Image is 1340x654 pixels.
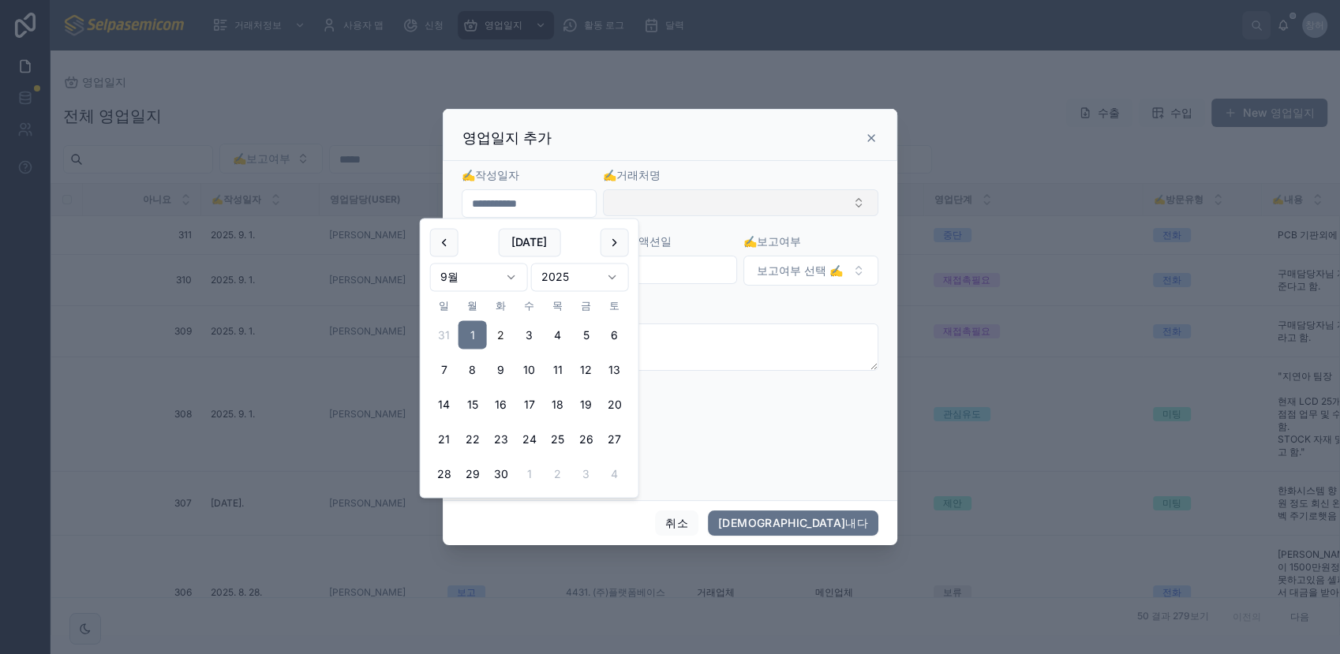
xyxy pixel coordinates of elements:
[603,168,661,181] span: ✍️거래처명
[487,391,515,419] button: 2025년 9월 16일 화요일
[601,356,629,384] button: 2025년 9월 13일 토요일
[601,297,629,314] th: 토요일
[572,391,601,419] button: 2025년 9월 19일 금요일
[459,321,487,349] button: 2025년 9월 1일 월요일, selected
[515,425,544,454] button: 2025년 9월 24일 수요일
[544,356,572,384] button: 2025년 9월 11일 목요일
[603,189,878,216] button: 선택 버튼
[462,129,552,148] h3: 영업일지 추가
[459,460,487,488] button: 2025년 9월 29일 월요일
[515,356,544,384] button: 2025년 9월 10일 수요일
[430,425,459,454] button: 2025년 9월 21일 일요일
[757,263,843,278] span: 보고여부 선택 ✍️
[430,460,459,488] button: 2025년 9월 28일 일요일
[743,256,878,286] button: 선택 버튼
[487,321,515,349] button: Today, 2025년 9월 2일 화요일
[487,425,515,454] button: 2025년 9월 23일 화요일
[487,460,515,488] button: 2025년 9월 30일 화요일
[572,356,601,384] button: 2025년 9월 12일 금요일
[544,391,572,419] button: 2025년 9월 18일 목요일
[601,321,629,349] button: 2025년 9월 6일 토요일
[572,425,601,454] button: 2025년 9월 26일 금요일
[515,297,544,314] th: 수요일
[430,297,459,314] th: 일요일
[572,460,601,488] button: 2025년 10월 3일 금요일
[487,297,515,314] th: 화요일
[462,168,519,181] span: ✍️작성일자
[515,321,544,349] button: 2025년 9월 3일 수요일
[544,297,572,314] th: 목요일
[544,321,572,349] button: 2025년 9월 4일 목요일
[498,228,560,256] button: [DATE]
[430,297,629,488] table: 9월 2025
[572,321,601,349] button: 2025년 9월 5일 금요일
[743,234,801,248] span: ✍️보고여부
[515,460,544,488] button: 2025년 10월 1일 수요일
[459,391,487,419] button: 2025년 9월 15일 월요일
[601,391,629,419] button: 2025년 9월 20일 토요일
[430,391,459,419] button: 2025년 9월 14일 일요일
[515,391,544,419] button: 2025년 9월 17일 수요일
[601,425,629,454] button: 2025년 9월 27일 토요일
[708,510,878,536] button: [DEMOGRAPHIC_DATA]내다
[544,460,572,488] button: 2025년 10월 2일 목요일
[544,425,572,454] button: 2025년 9월 25일 목요일
[655,510,698,536] button: 취소
[459,297,487,314] th: 월요일
[430,356,459,384] button: 2025년 9월 7일 일요일
[487,356,515,384] button: 2025년 9월 9일 화요일
[601,460,629,488] button: 2025년 10월 4일 토요일
[572,297,601,314] th: 금요일
[430,321,459,349] button: 2025년 8월 31일 일요일
[459,425,487,454] button: 2025년 9월 22일 월요일
[459,356,487,384] button: 2025년 9월 8일 월요일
